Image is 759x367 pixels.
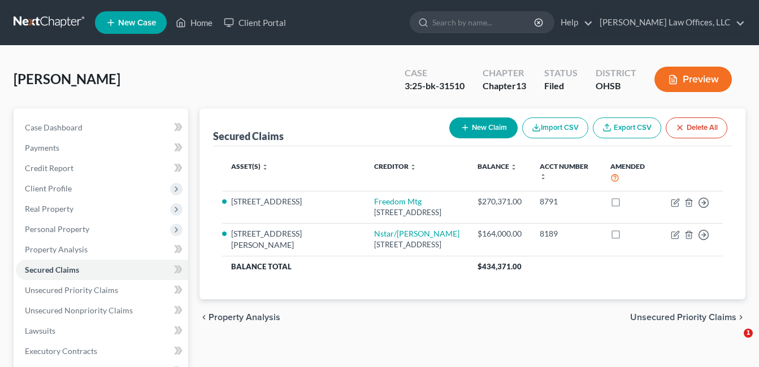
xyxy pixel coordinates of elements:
[483,67,526,80] div: Chapter
[16,158,188,178] a: Credit Report
[596,67,636,80] div: District
[25,346,97,356] span: Executory Contracts
[213,129,284,143] div: Secured Claims
[25,143,59,152] span: Payments
[410,164,417,171] i: unfold_more
[25,224,89,234] span: Personal Property
[16,300,188,321] a: Unsecured Nonpriority Claims
[522,117,588,138] button: Import CSV
[25,305,133,315] span: Unsecured Nonpriority Claims
[231,162,268,171] a: Asset(s) unfold_more
[199,313,209,322] i: chevron_left
[540,228,592,239] div: 8189
[374,207,459,218] div: [STREET_ADDRESS]
[516,80,526,91] span: 13
[25,326,55,335] span: Lawsuits
[478,228,522,239] div: $164,000.00
[374,229,459,238] a: Nstar/[PERSON_NAME]
[478,162,517,171] a: Balance unfold_more
[374,196,422,206] a: Freedom Mtg
[596,80,636,93] div: OHSB
[483,80,526,93] div: Chapter
[540,173,547,180] i: unfold_more
[25,265,79,274] span: Secured Claims
[262,164,268,171] i: unfold_more
[593,117,661,138] a: Export CSV
[405,80,465,93] div: 3:25-bk-31510
[222,256,469,276] th: Balance Total
[654,67,732,92] button: Preview
[170,12,218,33] a: Home
[16,260,188,280] a: Secured Claims
[510,164,517,171] i: unfold_more
[231,228,356,251] li: [STREET_ADDRESS][PERSON_NAME]
[540,162,588,180] a: Acct Number unfold_more
[25,244,88,254] span: Property Analysis
[721,329,748,356] iframe: Intercom live chat
[374,162,417,171] a: Creditor unfold_more
[555,12,593,33] a: Help
[405,67,465,80] div: Case
[16,341,188,361] a: Executory Contracts
[630,313,745,322] button: Unsecured Priority Claims chevron_right
[16,239,188,260] a: Property Analysis
[16,117,188,138] a: Case Dashboard
[25,204,73,213] span: Real Property
[630,313,736,322] span: Unsecured Priority Claims
[601,155,662,191] th: Amended
[478,262,522,271] span: $434,371.00
[540,196,592,207] div: 8791
[449,117,518,138] button: New Claim
[218,12,292,33] a: Client Portal
[736,313,745,322] i: chevron_right
[25,285,118,295] span: Unsecured Priority Claims
[374,239,459,250] div: [STREET_ADDRESS]
[432,12,536,33] input: Search by name...
[199,313,280,322] button: chevron_left Property Analysis
[25,123,83,132] span: Case Dashboard
[16,138,188,158] a: Payments
[666,117,727,138] button: Delete All
[25,183,72,193] span: Client Profile
[16,321,188,341] a: Lawsuits
[14,71,120,87] span: [PERSON_NAME]
[544,67,578,80] div: Status
[744,329,753,338] span: 1
[118,19,156,27] span: New Case
[231,196,356,207] li: [STREET_ADDRESS]
[209,313,280,322] span: Property Analysis
[478,196,522,207] div: $270,371.00
[544,80,578,93] div: Filed
[25,163,73,173] span: Credit Report
[16,280,188,300] a: Unsecured Priority Claims
[594,12,745,33] a: [PERSON_NAME] Law Offices, LLC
